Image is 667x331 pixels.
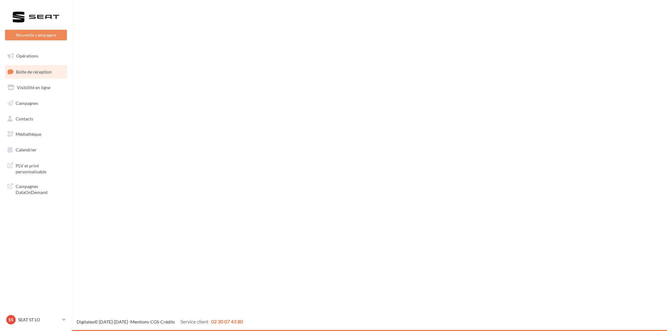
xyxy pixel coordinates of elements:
[4,180,68,198] a: Campagnes DataOnDemand
[8,317,13,323] span: SS
[4,143,68,156] a: Calendrier
[150,319,159,324] a: CGS
[4,81,68,94] a: Visibilité en ligne
[160,319,175,324] a: Crédits
[4,112,68,125] a: Contacts
[130,319,149,324] a: Mentions
[4,49,68,63] a: Opérations
[4,128,68,141] a: Médiathèque
[17,85,50,90] span: Visibilité en ligne
[4,65,68,79] a: Boîte de réception
[211,318,243,324] span: 02 30 07 43 80
[16,100,38,106] span: Campagnes
[16,116,33,121] span: Contacts
[16,53,38,59] span: Opérations
[77,319,243,324] span: © [DATE]-[DATE] - - -
[16,182,64,196] span: Campagnes DataOnDemand
[16,131,41,137] span: Médiathèque
[5,30,67,40] button: Nouvelle campagne
[180,318,209,324] span: Service client
[4,159,68,177] a: PLV et print personnalisable
[16,69,52,74] span: Boîte de réception
[4,97,68,110] a: Campagnes
[16,147,37,152] span: Calendrier
[18,317,60,323] p: SEAT ST LO
[16,161,64,175] span: PLV et print personnalisable
[5,314,67,326] a: SS SEAT ST LO
[77,319,94,324] a: Digitaleo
